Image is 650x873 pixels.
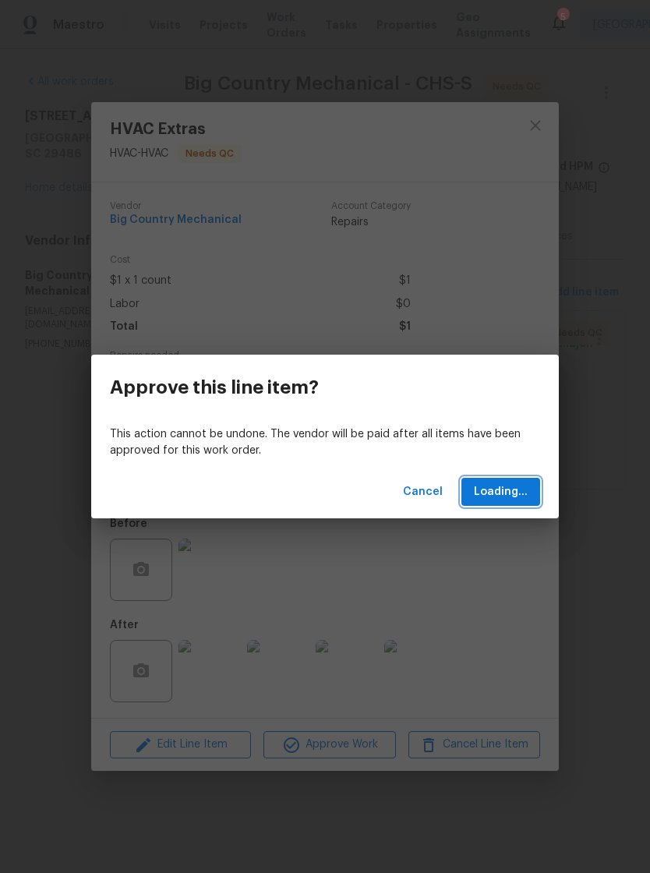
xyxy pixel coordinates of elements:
button: Cancel [397,478,449,507]
span: Cancel [403,482,443,502]
button: Loading... [461,478,540,507]
span: Loading... [474,482,528,502]
p: This action cannot be undone. The vendor will be paid after all items have been approved for this... [110,426,540,459]
h3: Approve this line item? [110,376,319,398]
